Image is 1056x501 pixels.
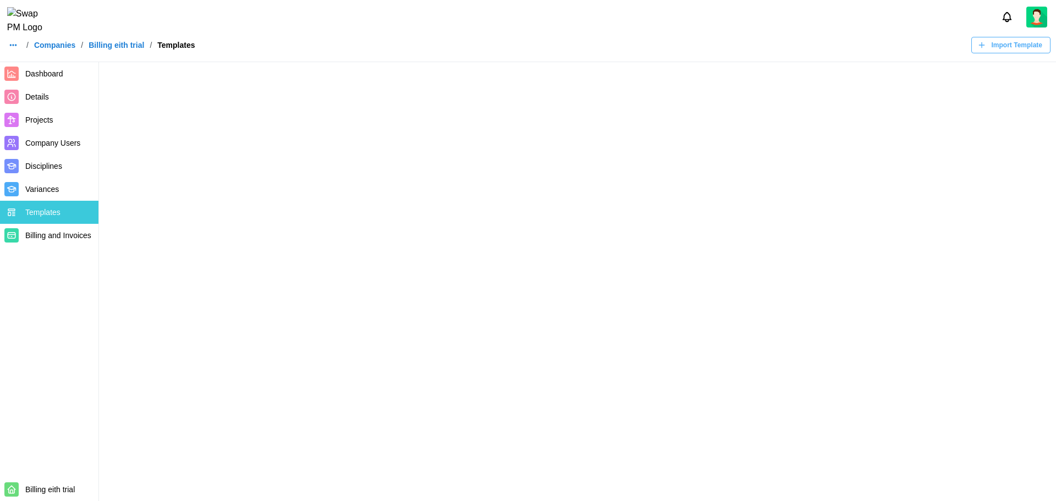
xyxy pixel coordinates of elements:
[34,41,75,49] a: Companies
[1026,7,1047,27] a: Zulqarnain Khalil
[25,69,63,78] span: Dashboard
[25,485,75,494] span: Billing eith trial
[150,41,152,49] div: /
[998,8,1016,26] button: Notifications
[25,139,80,147] span: Company Users
[25,231,91,240] span: Billing and Invoices
[25,162,62,170] span: Disciplines
[81,41,83,49] div: /
[25,208,61,217] span: Templates
[971,37,1050,53] button: Import Template
[7,7,52,35] img: Swap PM Logo
[157,41,195,49] div: Templates
[992,37,1042,53] span: Import Template
[25,185,59,194] span: Variances
[89,41,144,49] a: Billing eith trial
[1026,7,1047,27] img: 2Q==
[25,115,53,124] span: Projects
[25,92,49,101] span: Details
[26,41,29,49] div: /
